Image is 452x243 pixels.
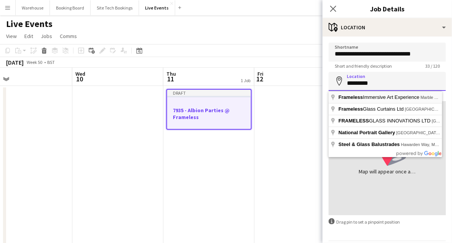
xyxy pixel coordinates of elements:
[339,130,395,135] span: National Portrait Gallery
[74,75,85,83] span: 10
[339,118,369,124] span: FRAMELESS
[3,31,20,41] a: View
[241,78,251,83] div: 1 Job
[24,33,33,40] span: Edit
[167,90,251,96] div: Draft
[165,75,176,83] span: 11
[91,0,139,15] button: Site Tech Bookings
[339,118,432,124] span: GLASS INNOVATIONS LTD
[21,31,36,41] a: Edit
[166,89,252,130] app-job-card: Draft7935 - Albion Parties @ Frameless
[339,106,405,112] span: Glass Curtains Ltd
[6,18,53,30] h1: Live Events
[139,0,175,15] button: Live Events
[329,63,398,69] span: Short and friendly description
[323,4,452,14] h3: Job Details
[38,31,55,41] a: Jobs
[329,218,446,226] div: Drag pin to set a pinpoint position
[57,31,80,41] a: Comms
[16,0,50,15] button: Warehouse
[75,70,85,77] span: Wed
[419,63,446,69] span: 33 / 120
[166,70,176,77] span: Thu
[339,94,420,100] span: Immersive Art Experience
[6,33,17,40] span: View
[339,141,400,147] span: Steel & Glass Balustrades
[257,70,264,77] span: Fri
[25,59,44,65] span: Week 50
[339,106,363,112] span: Frameless
[6,59,24,66] div: [DATE]
[256,75,264,83] span: 12
[339,94,363,100] span: Frameless
[359,168,416,175] div: Map will appear once address has been added
[41,33,52,40] span: Jobs
[167,107,251,121] h3: 7935 - Albion Parties @ Frameless
[323,18,452,37] div: Location
[60,33,77,40] span: Comms
[50,0,91,15] button: Booking Board
[47,59,55,65] div: BST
